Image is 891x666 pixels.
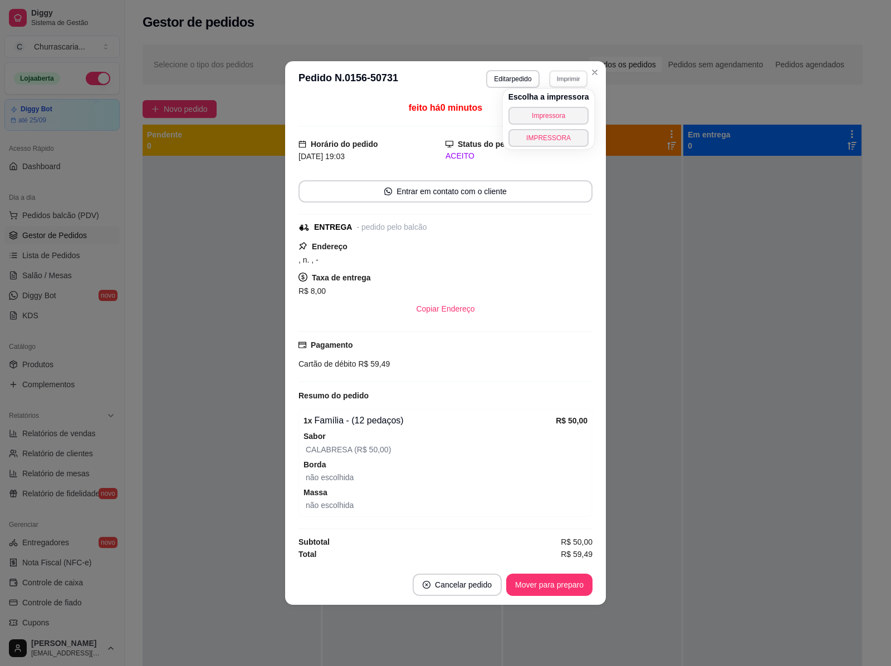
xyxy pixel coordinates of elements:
[298,287,326,295] span: R$ 8,00
[561,536,593,548] span: R$ 50,00
[409,103,482,112] span: feito há 0 minutos
[303,432,326,441] strong: Sabor
[445,150,593,162] div: ACEITO
[298,241,307,250] span: pushpin
[445,140,453,148] span: desktop
[549,70,588,87] button: Imprimir
[298,273,307,282] span: dollar
[486,70,539,88] button: Editarpedido
[356,221,427,233] div: - pedido pelo balcão
[298,359,356,368] span: Cartão de débito
[506,574,593,596] button: Mover para preparo
[303,460,326,469] strong: Borda
[298,70,398,88] h3: Pedido N. 0156-50731
[311,341,353,349] strong: Pagamento
[303,416,312,425] strong: 1 x
[298,550,316,559] strong: Total
[298,391,369,400] strong: Resumo do pedido
[312,242,347,251] strong: Endereço
[306,473,354,482] span: não escolhida
[413,574,502,596] button: close-circleCancelar pedido
[384,188,392,195] span: whats-app
[298,180,593,203] button: whats-appEntrar em contato com o cliente
[298,341,306,349] span: credit-card
[298,537,330,546] strong: Subtotal
[586,63,604,81] button: Close
[556,416,588,425] strong: R$ 50,00
[298,140,306,148] span: calendar
[306,445,352,454] span: CALABRESA
[306,501,354,510] span: não escolhida
[298,255,319,264] span: , n. , -
[303,488,327,497] strong: Massa
[352,445,391,454] span: (R$ 50,00)
[298,152,345,161] span: [DATE] 19:03
[423,581,430,589] span: close-circle
[314,221,352,233] div: ENTREGA
[561,548,593,560] span: R$ 59,49
[508,107,589,125] button: Impressora
[508,91,589,102] h4: Escolha a impressora
[458,140,521,149] strong: Status do pedido
[303,414,556,427] div: Família - (12 pedaços)
[311,140,378,149] strong: Horário do pedido
[508,129,589,147] button: IMPRESSORA
[356,359,390,368] span: R$ 59,49
[407,298,483,320] button: Copiar Endereço
[312,273,371,282] strong: Taxa de entrega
